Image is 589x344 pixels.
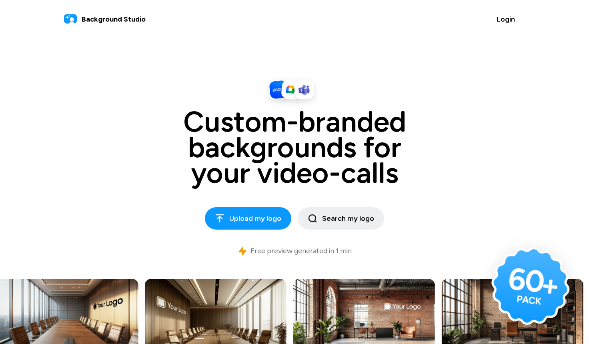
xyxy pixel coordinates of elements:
img: Logo Microsoft [294,79,315,100]
span: Login [497,14,515,25]
img: Logo Zoom [268,79,289,100]
h1: Custom-branded backgrounds for your video-calls [114,109,475,186]
button: Search my logo [298,207,384,230]
img: Logo Meet [281,79,302,100]
button: Upload my logo [205,207,291,230]
span: Upload my logo [215,213,281,224]
p: Free preview generated in 1 min [250,246,352,256]
a: Background Studio [64,13,146,26]
img: Badge [487,242,575,330]
button: Login [487,10,525,29]
span: Search my logo [308,213,374,224]
img: logo [64,13,77,26]
span: Background Studio [82,14,146,25]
